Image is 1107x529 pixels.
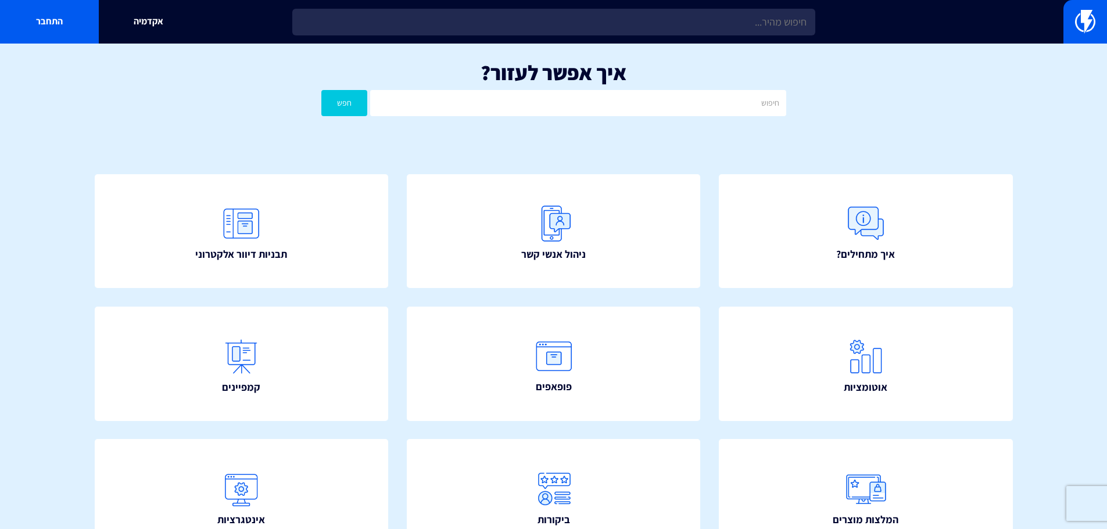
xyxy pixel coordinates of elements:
a: איך מתחילים? [719,174,1013,289]
span: אינטגרציות [217,512,265,527]
span: פופאפים [536,379,572,394]
span: תבניות דיוור אלקטרוני [195,247,287,262]
span: המלצות מוצרים [833,512,898,527]
span: קמפיינים [222,380,260,395]
a: ניהול אנשי קשר [407,174,701,289]
span: ביקורות [538,512,570,527]
a: תבניות דיוור אלקטרוני [95,174,389,289]
a: קמפיינים [95,307,389,421]
button: חפש [321,90,368,116]
a: אוטומציות [719,307,1013,421]
input: חיפוש מהיר... [292,9,815,35]
span: ניהול אנשי קשר [521,247,586,262]
span: איך מתחילים? [836,247,895,262]
span: אוטומציות [844,380,887,395]
h1: איך אפשר לעזור? [17,61,1090,84]
a: פופאפים [407,307,701,421]
input: חיפוש [370,90,786,116]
